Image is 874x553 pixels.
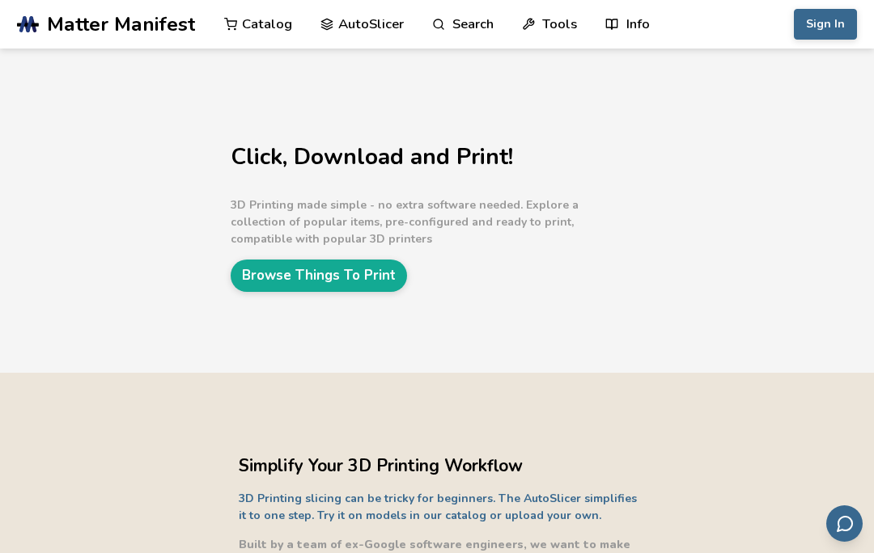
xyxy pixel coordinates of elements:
[794,9,857,40] button: Sign In
[826,505,863,542] button: Send feedback via email
[239,454,643,479] h2: Simplify Your 3D Printing Workflow
[231,145,635,170] h1: Click, Download and Print!
[231,260,407,291] a: Browse Things To Print
[47,13,195,36] span: Matter Manifest
[239,490,643,524] p: 3D Printing slicing can be tricky for beginners. The AutoSlicer simplifies it to one step. Try it...
[231,196,635,247] p: 3D Printing made simple - no extra software needed. Explore a collection of popular items, pre-co...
